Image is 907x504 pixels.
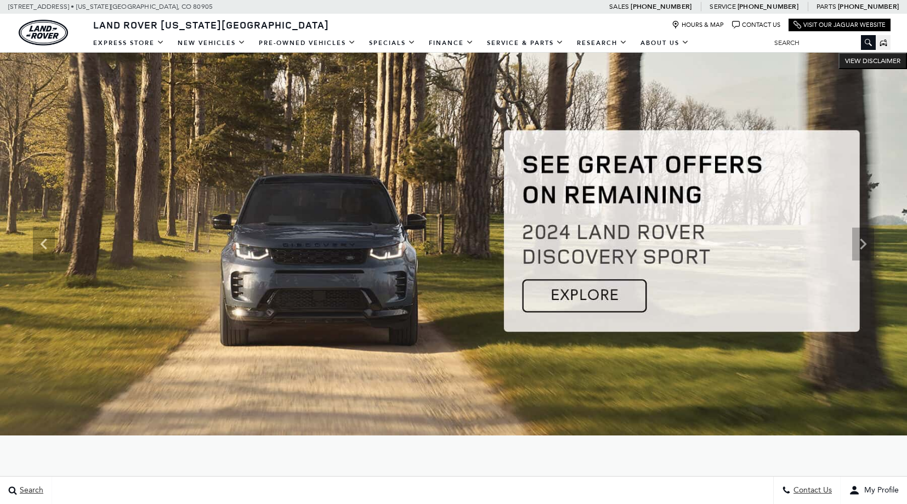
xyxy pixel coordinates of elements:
span: Service [710,3,735,10]
span: Land Rover [US_STATE][GEOGRAPHIC_DATA] [93,18,329,31]
a: New Vehicles [171,33,252,53]
a: About Us [634,33,696,53]
a: Service & Parts [480,33,570,53]
a: Research [570,33,634,53]
button: user-profile-menu [841,477,907,504]
span: Sales [609,3,629,10]
a: Hours & Map [672,21,724,29]
span: Contact Us [791,486,832,495]
span: Search [17,486,43,495]
span: VIEW DISCLAIMER [845,56,900,65]
a: [PHONE_NUMBER] [738,2,798,11]
span: Parts [817,3,836,10]
a: Visit Our Jaguar Website [793,21,886,29]
nav: Main Navigation [87,33,696,53]
a: Pre-Owned Vehicles [252,33,362,53]
a: EXPRESS STORE [87,33,171,53]
button: VIEW DISCLAIMER [838,53,907,69]
a: [PHONE_NUMBER] [631,2,691,11]
a: Specials [362,33,422,53]
input: Search [766,36,876,49]
a: Land Rover [US_STATE][GEOGRAPHIC_DATA] [87,18,336,31]
a: Contact Us [732,21,780,29]
span: My Profile [860,486,899,495]
a: [PHONE_NUMBER] [838,2,899,11]
a: [STREET_ADDRESS] • [US_STATE][GEOGRAPHIC_DATA], CO 80905 [8,3,213,10]
img: Land Rover [19,20,68,46]
a: Finance [422,33,480,53]
a: land-rover [19,20,68,46]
